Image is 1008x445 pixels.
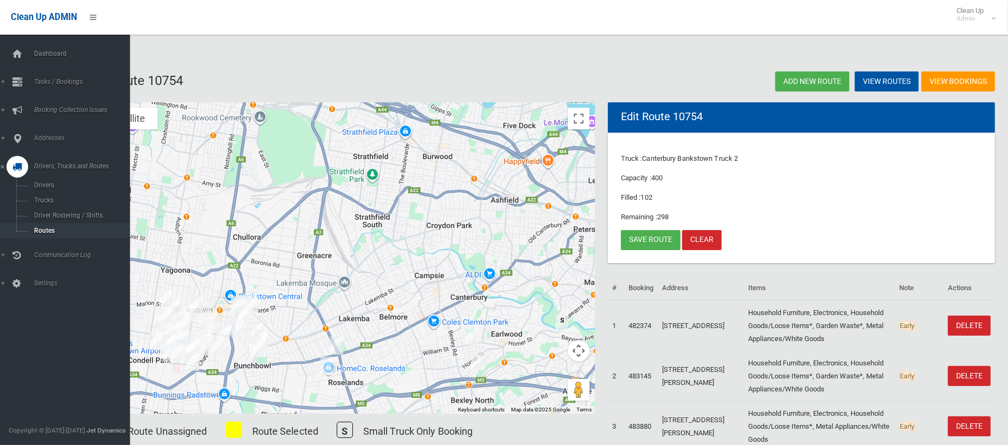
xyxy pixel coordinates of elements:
button: Drag Pegman onto the map to open Street View [568,379,590,401]
div: 249A Edgar Street, CONDELL PARK NSW 2200 [145,328,167,355]
span: Canterbury Bankstown Truck 2 [643,154,738,162]
div: 8A Warwick Street, PUNCHBOWL NSW 2196 [250,325,272,352]
small: Admin [957,15,984,23]
p: Remaining : [621,211,982,224]
td: [STREET_ADDRESS] [658,300,744,351]
span: Early [899,321,915,330]
p: Truck : [621,152,982,165]
div: 887 Punchbowl Road, PUNCHBOWL NSW 2196 [250,327,272,354]
div: 87 Cragg Street, CONDELL PARK NSW 2200 [154,304,176,331]
div: 40 Verbena Avenue, BANKSTOWN NSW 2200 [231,303,252,330]
p: Small Truck Only Booking [363,422,473,440]
td: 1 [608,300,624,351]
div: 85 Northam Avenue, BANKSTOWN NSW 2200 [194,304,216,331]
div: 41 Forrest Avenue, EARLWOOD NSW 2206 [467,348,488,375]
td: [STREET_ADDRESS][PERSON_NAME] [658,351,744,401]
span: Tasks / Bookings [31,78,130,86]
div: 21 High Street, BANKSTOWN NSW 2200 [194,325,215,352]
div: 93 Taylor Street, CONDELL PARK NSW 2200 [150,303,172,330]
span: Copyright © [DATE]-[DATE] [9,427,85,434]
span: Communication Log [31,251,130,259]
span: 102 [641,193,652,201]
span: Clean Up [951,6,994,23]
td: 2 [608,351,624,401]
div: 142 Griffiths Avenue, BANKSTOWN NSW 2200 [241,293,263,320]
p: Route Selected [252,422,318,440]
div: 919 Punchbowl Road, PUNCHBOWL NSW 2196 [247,335,269,362]
span: 298 [657,213,669,221]
span: Booking Collection Issues [31,106,130,114]
span: Trucks [31,197,121,204]
th: Actions [944,276,995,300]
div: 176 Northam Avenue, BANKSTOWN NSW 2200 [181,333,203,361]
div: 3 Marcella Street, PUNCHBOWL NSW 2196 [227,315,249,342]
div: 4 Edward Street, BANKSTOWN NSW 2200 [196,332,218,359]
div: 18 High Street, BANKSTOWN NSW 2200 [195,328,217,355]
strong: Jet Dynamics [87,427,126,434]
th: Booking [624,276,658,300]
div: 1A Chertsey Avenue, BANKSTOWN NSW 2200 [200,306,222,333]
div: 17 Lancelot Street, CONDELL PARK NSW 2200 [167,303,189,330]
div: 19 Winifred Street, CONDELL PARK NSW 2200 [154,324,176,351]
div: 146 Northam Avenue, BANKSTOWN NSW 2200 [185,326,207,354]
span: Settings [31,279,130,287]
td: Household Furniture, Electronics, Household Goods/Loose Items*, Garden Waste*, Metal Appliances/W... [744,300,895,351]
th: Note [895,276,944,300]
div: 38 Arthur Street, BANKSTOWN NSW 2200 [182,334,204,361]
span: Drivers, Trucks and Routes [31,162,130,170]
div: 8 Skone Street, CONDELL PARK NSW 2200 [157,330,179,357]
div: 903 Punchbowl Road, PUNCHBOWL NSW 2196 [249,331,271,358]
div: 32 Edward Street, BANKSTOWN NSW 2200 [189,330,211,357]
span: Early [899,371,915,381]
div: 39 De Witt Street, BANKSTOWN NSW 2200 [212,322,234,349]
a: View Bookings [921,71,995,91]
div: 41 Gleeson Avenue, CONDELL PARK NSW 2200 [164,326,186,353]
span: S [337,422,353,438]
div: 1 Stephenson Street, ROSELANDS NSW 2196 [326,332,348,359]
div: 170 Griffiths Avenue, BANKSTOWN NSW 2200 [234,291,256,318]
td: Household Furniture, Electronics, Household Goods/Loose Items*, Garden Waste*, Metal Appliances/W... [744,351,895,401]
span: Addresses [31,134,130,142]
div: 77 Market Street, CONDELL PARK NSW 2200 [169,303,191,330]
div: 21 Cross Street, BANKSTOWN NSW 2200 [226,291,248,318]
span: Routes [31,227,121,234]
div: 2/10 Olive Street, CONDELL PARK NSW 2200 [163,317,185,344]
span: Drivers [31,181,121,189]
td: 483145 [624,351,658,401]
span: Map data ©2025 Google [511,407,570,413]
div: 39 Petunia Avenue, BANKSTOWN NSW 2200 [230,304,252,331]
header: Edit Route 10754 [608,106,716,127]
div: 3 Mons Street, CONDELL PARK NSW 2200 [159,339,180,366]
span: Dashboard [31,50,130,57]
span: Early [899,422,915,431]
div: 48 Lancaster Avenue, PUNCHBOWL NSW 2196 [245,319,267,346]
a: Clear [682,230,722,250]
div: 112A Market Street, CONDELL PARK NSW 2200 [169,312,191,339]
a: DELETE [948,316,991,336]
div: 99A Clarence Street, CONDELL PARK NSW 2200 [172,309,194,336]
div: 22 Norman Street, CONDELL PARK NSW 2200 [163,294,185,321]
p: Capacity : [621,172,982,185]
button: Toggle fullscreen view [568,108,590,129]
div: 117 Bayview Avenue, EARLWOOD NSW 2206 [551,310,573,337]
div: 29 Oxford Avenue, BANKSTOWN NSW 2200 [186,291,207,318]
div: 64 Clarence Street, CONDELL PARK NSW 2200 [176,299,198,326]
a: Add new route [775,71,849,91]
div: 24 Sunny Crescent, PUNCHBOWL NSW 2196 [245,330,266,357]
a: DELETE [948,366,991,386]
div: 55 Pringle Avenue, BANKSTOWN NSW 2200 [180,298,202,325]
span: Clean Up ADMIN [11,12,77,22]
button: Map camera controls [568,340,590,362]
p: Filled : [621,191,982,204]
div: 26 Virtue Street, CONDELL PARK NSW 2200 [154,318,176,345]
a: Terms (opens in new tab) [577,407,592,413]
th: Address [658,276,744,300]
th: # [608,276,624,300]
div: 44 Virtue Street, CONDELL PARK NSW 2200 [149,317,171,344]
p: Route Unassigned [128,422,207,440]
div: 7 Main Street, EARLWOOD NSW 2206 [461,322,483,349]
div: 25 Violet Street, ROSELANDS NSW 2196 [316,352,338,379]
div: 155 Griffiths Avenue, BANKSTOWN NSW 2200 [240,290,261,317]
div: 110 Stacey Street, BANKSTOWN NSW 2200 [224,313,245,340]
div: 28 Hoskins Avenue, BANKSTOWN NSW 2200 [206,333,228,360]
